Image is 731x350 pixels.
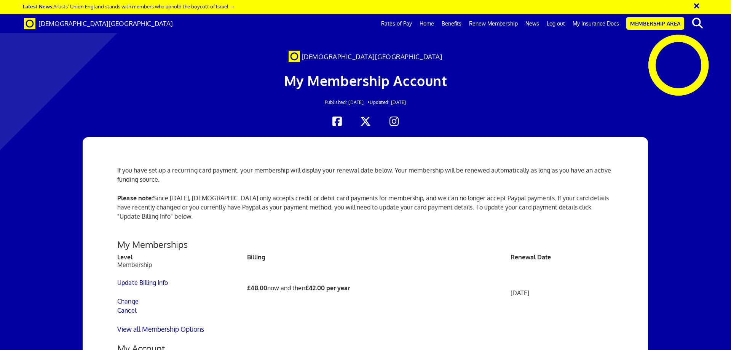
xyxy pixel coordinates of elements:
[117,166,614,184] p: If you have set up a recurring card payment, your membership will display your renewal date below...
[247,283,510,292] p: now and then
[117,261,247,324] td: Membership
[416,14,438,33] a: Home
[18,14,179,33] a: Brand [DEMOGRAPHIC_DATA][GEOGRAPHIC_DATA]
[117,279,168,286] a: Update Billing Info
[377,14,416,33] a: Rates of Pay
[23,3,53,10] strong: Latest News:
[305,284,350,292] b: £42.00 per year
[117,240,614,249] h3: My Memberships
[302,53,443,61] span: [DEMOGRAPHIC_DATA][GEOGRAPHIC_DATA]
[23,3,235,10] a: Latest News:Artists’ Union England stands with members who uphold the boycott of Israel →
[569,14,623,33] a: My Insurance Docs
[38,19,173,27] span: [DEMOGRAPHIC_DATA][GEOGRAPHIC_DATA]
[543,14,569,33] a: Log out
[117,194,153,202] strong: Please note:
[511,261,614,324] td: [DATE]
[117,253,247,261] th: Level
[284,72,447,89] span: My Membership Account
[511,253,614,261] th: Renewal Date
[522,14,543,33] a: News
[117,325,204,333] a: View all Membership Options
[325,99,370,105] span: Published: [DATE] •
[686,15,709,31] button: search
[117,193,614,230] p: Since [DATE], [DEMOGRAPHIC_DATA] only accepts credit or debit card payments for membership, and w...
[626,17,684,30] a: Membership Area
[140,100,591,105] h2: Updated: [DATE]
[438,14,465,33] a: Benefits
[117,297,139,305] a: Change
[247,284,267,292] b: £48.00
[465,14,522,33] a: Renew Membership
[247,253,510,261] th: Billing
[117,307,136,314] a: Cancel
